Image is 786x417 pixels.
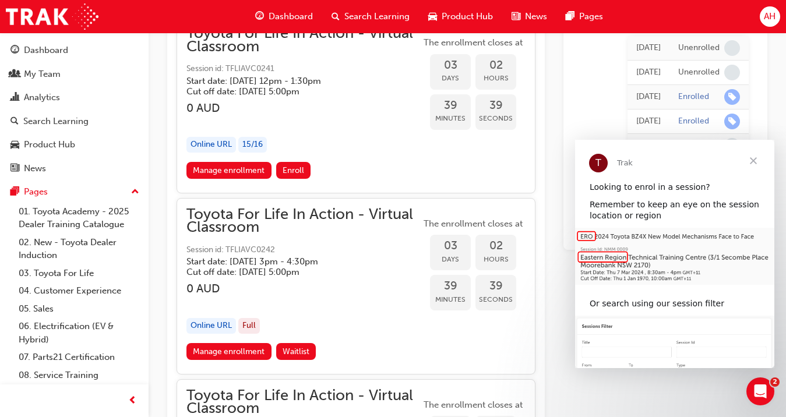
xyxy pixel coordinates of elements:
span: prev-icon [128,394,137,408]
div: My Team [24,68,61,81]
div: Online URL [186,137,236,153]
span: 02 [475,239,516,253]
a: 04. Customer Experience [14,282,144,300]
span: Dashboard [269,10,313,23]
span: search-icon [10,116,19,127]
a: 09. Technical Training [14,384,144,402]
span: Seconds [475,293,516,306]
span: pages-icon [10,187,19,197]
a: 07. Parts21 Certification [14,348,144,366]
button: Pages [5,181,144,203]
div: Dashboard [24,44,68,57]
button: Toyota For Life In Action - Virtual ClassroomSession id: TFLIAVC0242Start date: [DATE] 3pm - 4:30... [186,208,526,365]
div: News [24,162,46,175]
span: learningRecordVerb_NONE-icon [724,65,740,80]
span: 03 [430,59,471,72]
span: Minutes [430,293,471,306]
a: Dashboard [5,40,144,61]
iframe: Intercom live chat [746,377,774,405]
span: guage-icon [10,45,19,56]
div: Thu Jul 24 2025 08:44:43 GMT+1000 (Australian Eastern Standard Time) [636,41,661,55]
span: 39 [475,99,516,112]
span: learningRecordVerb_NONE-icon [724,138,740,154]
a: guage-iconDashboard [246,5,322,29]
a: news-iconNews [502,5,556,29]
span: The enrollment closes at [421,36,526,50]
div: Fri May 16 2025 14:08:57 GMT+1000 (Australian Eastern Standard Time) [636,115,661,128]
span: Pages [579,10,603,23]
div: Online URL [186,318,236,334]
span: 39 [430,99,471,112]
a: Product Hub [5,134,144,156]
a: News [5,158,144,179]
span: car-icon [10,140,19,150]
button: DashboardMy TeamAnalyticsSearch LearningProduct HubNews [5,37,144,181]
h5: Cut off date: [DATE] 5:00pm [186,267,402,277]
span: up-icon [131,185,139,200]
img: Trak [6,3,98,30]
span: Days [430,253,471,266]
span: 02 [475,59,516,72]
a: 01. Toyota Academy - 2025 Dealer Training Catalogue [14,203,144,234]
span: News [525,10,547,23]
h3: 0 AUD [186,101,421,115]
a: pages-iconPages [556,5,612,29]
button: Enroll [276,162,311,179]
span: news-icon [10,164,19,174]
span: Hours [475,253,516,266]
a: 03. Toyota For Life [14,264,144,282]
span: AH [764,10,776,23]
span: Waitlist [283,347,309,356]
div: Full [238,318,260,334]
span: guage-icon [255,9,264,24]
span: Search Learning [344,10,410,23]
span: search-icon [332,9,340,24]
span: Minutes [430,112,471,125]
span: Toyota For Life In Action - Virtual Classroom [186,389,421,415]
a: car-iconProduct Hub [419,5,502,29]
h3: 0 AUD [186,282,421,295]
span: learningRecordVerb_NONE-icon [724,40,740,56]
div: Analytics [24,91,60,104]
div: Unenrolled [678,67,720,78]
a: 05. Sales [14,300,144,318]
span: Days [430,72,471,85]
span: The enrollment closes at [421,398,526,412]
span: 39 [430,280,471,293]
button: Waitlist [276,343,316,360]
button: Toyota For Life In Action - Virtual ClassroomSession id: TFLIAVC0241Start date: [DATE] 12pm - 1:3... [186,27,526,183]
div: Thu Jul 24 2025 08:41:30 GMT+1000 (Australian Eastern Standard Time) [636,90,661,104]
span: Product Hub [442,10,493,23]
span: news-icon [512,9,520,24]
span: Enroll [283,165,304,175]
span: Toyota For Life In Action - Virtual Classroom [186,208,421,234]
span: Seconds [475,112,516,125]
a: 02. New - Toyota Dealer Induction [14,234,144,264]
h5: Cut off date: [DATE] 5:00pm [186,86,402,97]
h5: Start date: [DATE] 3pm - 4:30pm [186,256,402,267]
a: Manage enrollment [186,343,272,360]
span: Session id: TFLIAVC0242 [186,243,421,257]
div: 15 / 16 [238,137,267,153]
a: Analytics [5,87,144,108]
a: My Team [5,63,144,85]
span: The enrollment closes at [421,217,526,231]
span: Session id: TFLIAVC0241 [186,62,421,76]
iframe: Intercom live chat message [575,140,774,368]
a: Search Learning [5,111,144,132]
span: pages-icon [566,9,574,24]
span: learningRecordVerb_ENROLL-icon [724,114,740,129]
span: 2 [770,377,780,387]
a: Manage enrollment [186,162,272,179]
div: Unenrolled [678,43,720,54]
span: 03 [430,239,471,253]
span: Hours [475,72,516,85]
a: search-iconSearch Learning [322,5,419,29]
